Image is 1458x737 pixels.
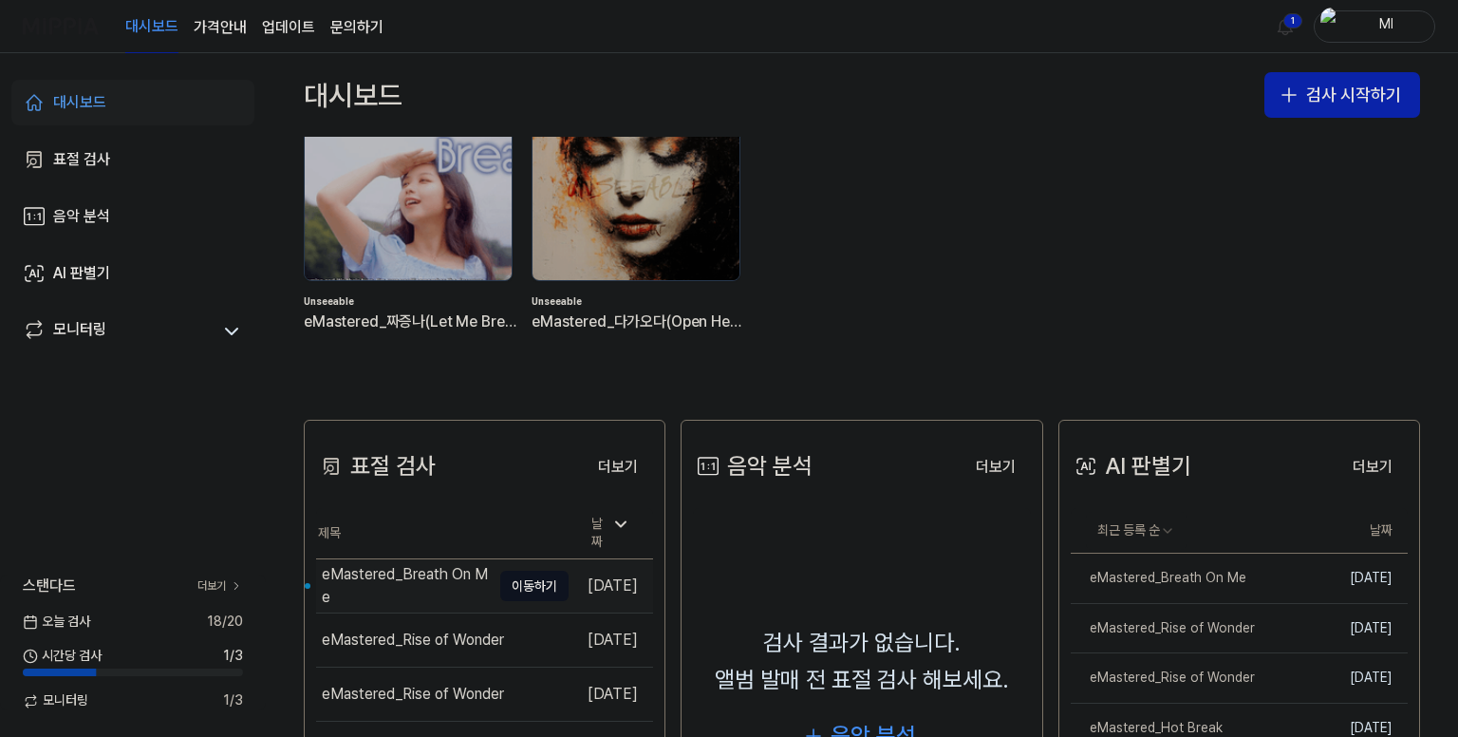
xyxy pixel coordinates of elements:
div: eMastered_Rise of Wonder [322,683,504,706]
button: 이동하기 [500,571,569,601]
div: Ml [1349,15,1423,36]
button: 더보기 [583,448,653,486]
div: eMastered_Breath On Me [1071,569,1246,588]
button: 더보기 [961,448,1031,486]
td: [DATE] [1298,554,1408,604]
span: 18 / 20 [207,613,243,632]
a: 대시보드 [125,1,178,53]
td: [DATE] [569,558,653,613]
div: 음악 분석 [693,448,813,484]
img: backgroundIamge [305,92,512,280]
div: 1 [1283,13,1302,28]
div: Unseeable [304,294,516,310]
th: 날짜 [1298,508,1408,554]
button: profileMl [1314,10,1435,43]
span: 모니터링 [23,691,88,710]
a: 모니터링 [23,318,213,345]
div: eMastered_Rise of Wonder [322,629,504,652]
a: eMastered_Breath On Me [1071,554,1298,603]
div: eMastered_Breath On Me [322,563,491,609]
a: AI 판별기 [11,251,254,296]
div: eMastered_Rise of Wonder [1071,669,1255,688]
button: 더보기 [1337,448,1408,486]
th: 제목 [316,508,569,559]
a: 문의하기 [330,16,383,39]
span: 1 / 3 [223,691,243,710]
button: 검사 시작하기 [1264,72,1420,118]
div: 모니터링 [53,318,106,345]
a: 모니터링 중..backgroundIamgeUnseeableeMastered_다가오다(Open Heart) [532,91,744,363]
span: 1 / 3 [223,647,243,666]
a: eMastered_Rise of Wonder [1071,604,1298,653]
a: 업데이트 [262,16,315,39]
img: backgroundIamge [533,92,739,280]
div: 음악 분석 [53,205,110,228]
div: eMastered_다가오다(Open Heart) [532,310,744,334]
a: 모니터링 중..backgroundIamgeUnseeableeMastered_짜증나(Let Me Breathe) [304,91,516,363]
button: 알림1 [1270,11,1300,42]
div: 대시보드 [53,91,106,114]
td: [DATE] [1298,603,1408,653]
div: eMastered_Rise of Wonder [1071,619,1255,638]
span: 시간당 검사 [23,647,102,666]
img: 알림 [1274,15,1297,38]
div: 표절 검사 [53,148,110,171]
td: [DATE] [569,613,653,667]
a: 대시보드 [11,80,254,125]
span: 오늘 검사 [23,613,90,632]
a: 음악 분석 [11,194,254,239]
span: 스탠다드 [23,575,76,597]
a: eMastered_Rise of Wonder [1071,653,1298,703]
div: 표절 검사 [316,448,436,484]
a: 더보기 [583,446,653,486]
div: AI 판별기 [1071,448,1191,484]
a: 더보기 [197,578,243,595]
div: 대시보드 [304,72,402,118]
div: eMastered_짜증나(Let Me Breathe) [304,310,516,334]
td: [DATE] [569,667,653,721]
a: 더보기 [1337,446,1408,486]
button: 가격안내 [194,16,247,39]
div: AI 판별기 [53,262,110,285]
div: 검사 결과가 없습니다. 앨범 발매 전 표절 검사 해보세요. [715,625,1009,698]
div: 날짜 [584,509,638,557]
a: 표절 검사 [11,137,254,182]
div: Unseeable [532,294,744,310]
a: 더보기 [961,446,1031,486]
td: [DATE] [1298,653,1408,704]
img: profile [1320,8,1343,46]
